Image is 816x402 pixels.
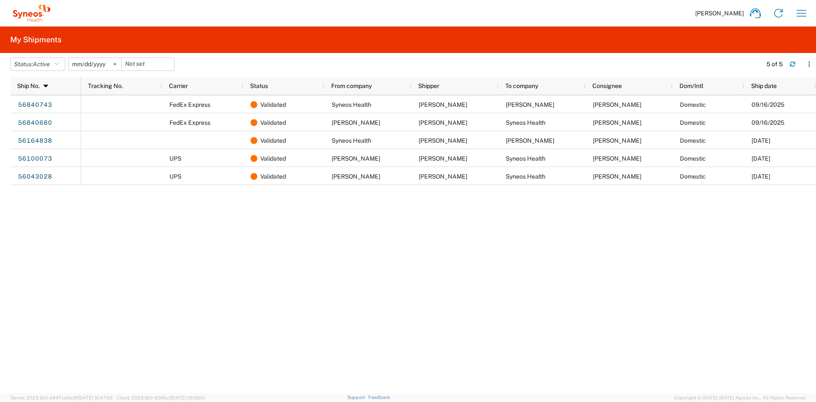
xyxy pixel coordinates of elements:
span: 09/16/2025 [752,119,784,126]
span: Domestic [680,137,706,144]
input: Not set [122,58,174,70]
span: [DATE] 09:39:01 [171,395,205,400]
span: [DATE] 10:47:06 [78,395,113,400]
span: Shipper [418,82,439,89]
span: Syneos Health [506,173,545,180]
input: Not set [69,58,121,70]
span: Domestic [680,101,706,108]
span: Ship No. [17,82,40,89]
span: Consignee [592,82,622,89]
a: Feedback [368,395,390,400]
span: [PERSON_NAME] [695,9,744,17]
span: Domestic [680,119,706,126]
span: UPS [169,155,181,162]
span: Amy Fuhrman [593,101,641,108]
span: Carrier [169,82,188,89]
span: Domestic [680,155,706,162]
span: FedEx Express [169,101,210,108]
span: Dom/Intl [679,82,703,89]
span: Tracking No. [88,82,123,89]
span: Syneos Health [506,119,545,126]
span: Ayman Abboud [419,101,467,108]
a: 56100073 [17,152,52,166]
a: 56840680 [17,116,52,130]
span: Alexia Jackson [332,173,380,180]
span: 07/11/2025 [752,137,770,144]
span: Ayman Abboud [593,173,641,180]
span: Validated [260,132,286,150]
span: Validated [260,150,286,167]
h2: My Shipments [10,35,61,45]
span: Alexia Jackson [419,173,467,180]
span: Syneos Health [332,101,371,108]
button: Status:Active [10,57,65,71]
span: Server: 2025.19.0-d447cefac8f [10,395,113,400]
span: Melanie Watson [593,137,641,144]
span: Ship date [751,82,777,89]
span: UPS [169,173,181,180]
span: Ayman Abboud [419,137,467,144]
a: 56043028 [17,170,52,184]
span: From company [331,82,372,89]
a: 56164838 [17,134,52,148]
span: 09/16/2025 [752,101,784,108]
span: Client: 2025.19.0-129fbcf [117,395,205,400]
span: Validated [260,167,286,185]
span: Melanie Watson [506,137,554,144]
span: 07/03/2025 [752,155,770,162]
span: Active [33,61,50,67]
div: 5 of 5 [766,60,783,68]
span: To company [505,82,538,89]
a: 56840743 [17,98,52,112]
span: 06/27/2025 [752,173,770,180]
a: Support [347,395,369,400]
span: Corinn Gurak [419,155,467,162]
span: FedEx Express [169,119,210,126]
span: Syneos Health [332,137,371,144]
span: Ayman Abboud [593,155,641,162]
span: Status [250,82,268,89]
span: Corinn Gurak [332,155,380,162]
span: Validated [260,96,286,114]
span: Ayman Abboud [593,119,641,126]
span: Validated [260,114,286,132]
span: Amy Fuhrman [506,101,554,108]
span: Copyright © [DATE]-[DATE] Agistix Inc., All Rights Reserved [674,394,806,402]
span: Domestic [680,173,706,180]
span: Amy Fuhrman [419,119,467,126]
span: Syneos Health [506,155,545,162]
span: Amy Fuhrman [332,119,380,126]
